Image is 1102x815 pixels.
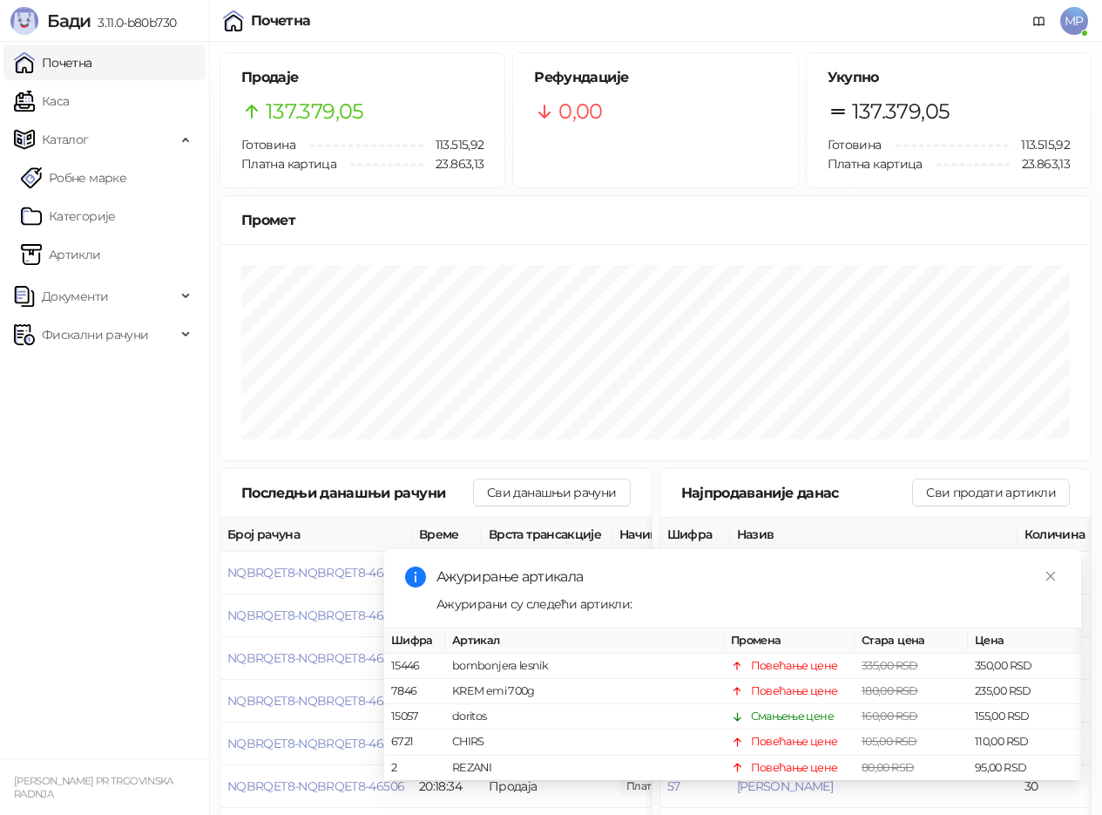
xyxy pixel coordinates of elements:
[862,659,918,672] span: 335,00 RSD
[227,778,404,794] button: NQBRQET8-NQBRQET8-46506
[968,680,1081,705] td: 235,00 RSD
[42,279,108,314] span: Документи
[91,15,176,31] span: 3.11.0-b80b730
[968,756,1081,781] td: 95,00 RSD
[10,7,38,35] img: Logo
[445,680,724,705] td: KREM emi 700g
[912,479,1070,506] button: Сви продати артикли
[14,84,69,119] a: Каса
[612,518,787,552] th: Начини плаћања
[534,67,776,88] h5: Рефундације
[862,761,914,774] span: 80,00 RSD
[445,654,724,679] td: bombonjera lesnik
[724,628,855,654] th: Промена
[1041,567,1060,586] a: Close
[412,518,482,552] th: Време
[21,199,116,234] a: Категорије
[423,135,484,154] span: 113.515,92
[241,156,336,172] span: Платна картица
[968,654,1081,679] td: 350,00 RSD
[855,628,968,654] th: Стара цена
[1009,135,1070,154] span: 113.515,92
[227,608,401,623] button: NQBRQET8-NQBRQET8-46510
[751,759,838,777] div: Повећање цене
[42,317,148,352] span: Фискални рачуни
[660,518,730,552] th: Шифра
[251,14,311,28] div: Почетна
[1060,7,1088,35] span: MP
[828,156,923,172] span: Платна картица
[42,122,89,157] span: Каталог
[445,730,724,756] td: CHIRS
[862,685,918,698] span: 180,00 RSD
[968,628,1081,654] th: Цена
[852,95,950,128] span: 137.379,05
[1025,7,1053,35] a: Документација
[405,567,426,587] span: info-circle
[241,137,295,153] span: Готовина
[751,734,838,751] div: Повећање цене
[227,565,397,581] button: NQBRQET8-NQBRQET8-46511
[1010,154,1070,173] span: 23.863,13
[21,160,126,195] a: Робне марке
[21,237,101,272] a: ArtikliАртикли
[266,95,364,128] span: 137.379,05
[751,657,838,675] div: Повећање цене
[423,154,483,173] span: 23.863,13
[384,756,445,781] td: 2
[227,736,403,751] button: NQBRQET8-NQBRQET8-46507
[384,654,445,679] td: 15446
[473,479,630,506] button: Сви данашњи рачуни
[227,693,404,709] button: NQBRQET8-NQBRQET8-46508
[227,650,404,666] button: NQBRQET8-NQBRQET8-46509
[220,518,412,552] th: Број рачуна
[445,756,724,781] td: REZANI
[558,95,602,128] span: 0,00
[445,628,724,654] th: Артикал
[1017,518,1096,552] th: Количина
[47,10,91,31] span: Бади
[828,67,1070,88] h5: Укупно
[241,209,1070,231] div: Промет
[828,137,882,153] span: Готовина
[730,518,1017,552] th: Назив
[862,710,918,723] span: 160,00 RSD
[445,705,724,730] td: doritos
[862,736,917,749] span: 105,00 RSD
[241,67,483,88] h5: Продаје
[681,482,913,504] div: Најпродаваније данас
[241,482,473,504] div: Последњи данашњи рачуни
[384,628,445,654] th: Шифра
[436,594,1060,614] div: Ажурирани су следећи артикли:
[384,680,445,705] td: 7846
[384,730,445,756] td: 6721
[751,709,834,726] div: Смањење цене
[968,705,1081,730] td: 155,00 RSD
[384,705,445,730] td: 15057
[1045,570,1057,582] span: close
[14,775,173,800] small: [PERSON_NAME] PR TRGOVINSKA RADNJA
[436,567,1060,587] div: Ажурирање артикала
[14,45,92,80] a: Почетна
[482,518,612,552] th: Врста трансакције
[751,683,838,701] div: Повећање цене
[968,730,1081,756] td: 110,00 RSD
